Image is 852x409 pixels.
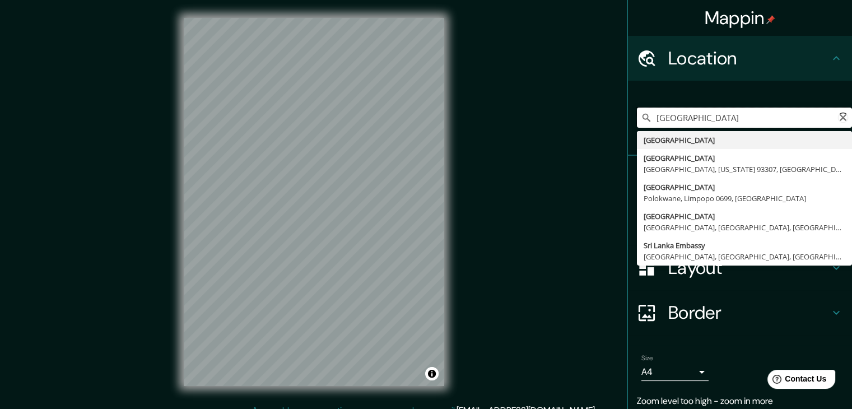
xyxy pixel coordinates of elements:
h4: Mappin [705,7,776,29]
label: Size [641,354,653,363]
div: A4 [641,363,709,381]
div: Style [628,201,852,245]
div: Sri Lanka Embassy [644,240,845,251]
div: Polokwane, Limpopo 0699, [GEOGRAPHIC_DATA] [644,193,845,204]
div: Location [628,36,852,81]
div: [GEOGRAPHIC_DATA] [644,211,845,222]
h4: Location [668,47,830,69]
div: Layout [628,245,852,290]
h4: Border [668,301,830,324]
img: pin-icon.png [766,15,775,24]
canvas: Map [184,18,444,386]
div: [GEOGRAPHIC_DATA] [644,182,845,193]
div: Border [628,290,852,335]
div: Pins [628,156,852,201]
div: [GEOGRAPHIC_DATA] [644,134,845,146]
div: [GEOGRAPHIC_DATA], [US_STATE] 93307, [GEOGRAPHIC_DATA] [644,164,845,175]
div: [GEOGRAPHIC_DATA], [GEOGRAPHIC_DATA], [GEOGRAPHIC_DATA], [GEOGRAPHIC_DATA], [GEOGRAPHIC_DATA] [644,251,845,262]
input: Pick your city or area [637,108,852,128]
button: Toggle attribution [425,367,439,380]
div: [GEOGRAPHIC_DATA] [644,152,845,164]
div: [GEOGRAPHIC_DATA], [GEOGRAPHIC_DATA], [GEOGRAPHIC_DATA] 2188, [GEOGRAPHIC_DATA] [644,222,845,233]
iframe: Help widget launcher [752,365,840,397]
h4: Layout [668,257,830,279]
p: Zoom level too high - zoom in more [637,394,843,408]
